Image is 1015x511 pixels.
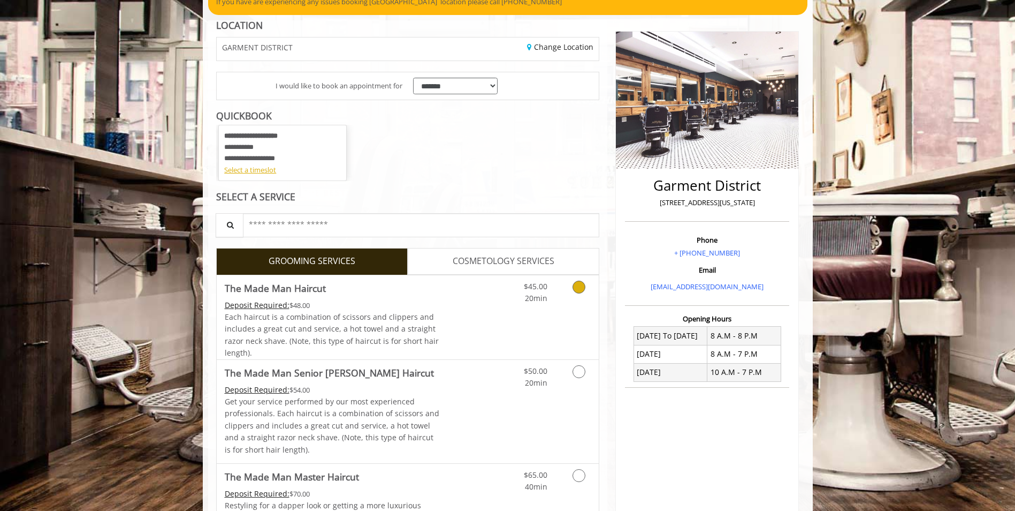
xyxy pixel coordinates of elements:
[628,236,787,244] h3: Phone
[525,482,547,492] span: 40min
[628,197,787,208] p: [STREET_ADDRESS][US_STATE]
[634,363,707,381] td: [DATE]
[524,281,547,291] span: $45.00
[225,384,440,396] div: $54.00
[453,254,554,268] span: COSMETOLOGY SERVICES
[525,293,547,303] span: 20min
[216,213,243,237] button: Service Search
[269,254,355,268] span: GROOMING SERVICES
[216,192,600,202] div: SELECT A SERVICE
[651,282,764,291] a: [EMAIL_ADDRESS][DOMAIN_NAME]
[225,281,326,296] b: The Made Man Haircut
[225,385,289,395] span: This service needs some Advance to be paid before we block your appointment
[225,312,439,358] span: Each haircut is a combination of scissors and clippers and includes a great cut and service, a ho...
[524,366,547,376] span: $50.00
[527,42,593,52] a: Change Location
[634,345,707,363] td: [DATE]
[276,80,402,92] span: I would like to book an appointment for
[707,363,781,381] td: 10 A.M - 7 P.M
[225,469,359,484] b: The Made Man Master Haircut
[634,327,707,345] td: [DATE] To [DATE]
[216,109,272,122] b: QUICKBOOK
[525,378,547,388] span: 20min
[225,299,440,311] div: $48.00
[225,396,440,456] p: Get your service performed by our most experienced professionals. Each haircut is a combination o...
[225,365,434,380] b: The Made Man Senior [PERSON_NAME] Haircut
[222,43,293,51] span: GARMENT DISTRICT
[225,488,440,500] div: $70.00
[707,345,781,363] td: 8 A.M - 7 P.M
[224,164,341,176] div: Select a timeslot
[628,178,787,193] h2: Garment District
[216,19,263,32] b: LOCATION
[674,248,740,258] a: + [PHONE_NUMBER]
[225,489,289,499] span: This service needs some Advance to be paid before we block your appointment
[628,266,787,274] h3: Email
[524,470,547,480] span: $65.00
[707,327,781,345] td: 8 A.M - 8 P.M
[625,315,789,322] h3: Opening Hours
[225,300,289,310] span: This service needs some Advance to be paid before we block your appointment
